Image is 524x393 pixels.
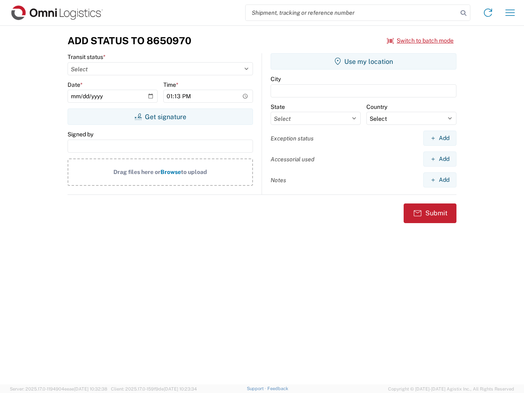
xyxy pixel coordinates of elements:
[271,53,456,70] button: Use my location
[247,386,267,391] a: Support
[111,386,197,391] span: Client: 2025.17.0-159f9de
[387,34,454,47] button: Switch to batch mode
[423,151,456,167] button: Add
[423,131,456,146] button: Add
[388,385,514,393] span: Copyright © [DATE]-[DATE] Agistix Inc., All Rights Reserved
[271,135,314,142] label: Exception status
[423,172,456,187] button: Add
[271,103,285,111] label: State
[181,169,207,175] span: to upload
[68,53,106,61] label: Transit status
[68,35,191,47] h3: Add Status to 8650970
[267,386,288,391] a: Feedback
[271,75,281,83] label: City
[68,131,93,138] label: Signed by
[366,103,387,111] label: Country
[271,176,286,184] label: Notes
[10,386,107,391] span: Server: 2025.17.0-1194904eeae
[74,386,107,391] span: [DATE] 10:32:38
[113,169,160,175] span: Drag files here or
[404,203,456,223] button: Submit
[160,169,181,175] span: Browse
[164,386,197,391] span: [DATE] 10:23:34
[246,5,458,20] input: Shipment, tracking or reference number
[271,156,314,163] label: Accessorial used
[163,81,178,88] label: Time
[68,81,83,88] label: Date
[68,108,253,125] button: Get signature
